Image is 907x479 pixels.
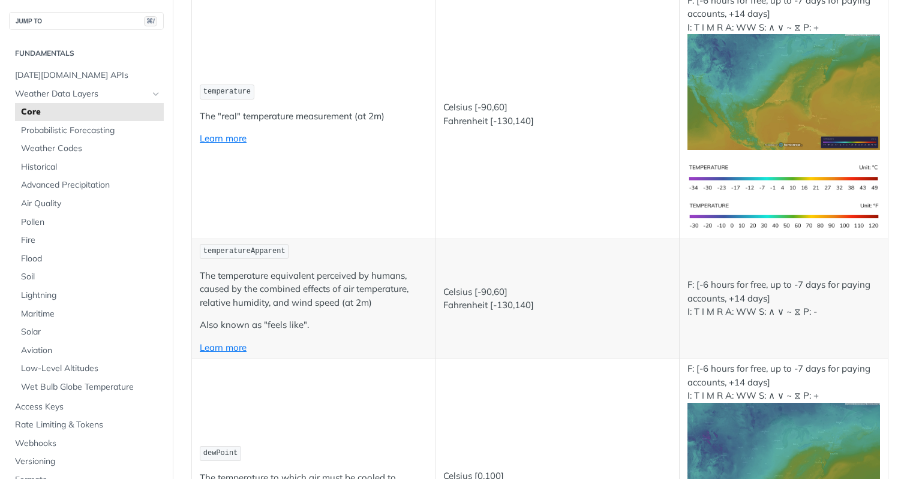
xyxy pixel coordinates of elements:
[687,209,880,221] span: Expand image
[21,290,161,302] span: Lightning
[203,88,251,96] span: temperature
[15,305,164,323] a: Maritime
[687,454,880,465] span: Expand image
[15,268,164,286] a: Soil
[15,323,164,341] a: Solar
[15,419,161,431] span: Rate Limiting & Tokens
[21,326,161,338] span: Solar
[687,278,880,319] p: F: [-6 hours for free, up to -7 days for paying accounts, +14 days] I: T I M R A: WW S: ∧ ∨ ~ ⧖ P: -
[15,456,161,468] span: Versioning
[200,269,427,310] p: The temperature equivalent perceived by humans, caused by the combined effects of air temperature...
[15,213,164,231] a: Pollen
[15,360,164,378] a: Low-Level Altitudes
[9,12,164,30] button: JUMP TO⌘/
[21,216,161,228] span: Pollen
[15,158,164,176] a: Historical
[21,308,161,320] span: Maritime
[144,16,157,26] span: ⌘/
[687,197,880,235] img: temperature-us
[21,253,161,265] span: Flood
[15,88,148,100] span: Weather Data Layers
[21,345,161,357] span: Aviation
[21,234,161,246] span: Fire
[15,122,164,140] a: Probabilistic Forecasting
[15,140,164,158] a: Weather Codes
[9,48,164,59] h2: Fundamentals
[687,171,880,183] span: Expand image
[443,285,671,312] p: Celsius [-90,60] Fahrenheit [-130,140]
[15,195,164,213] a: Air Quality
[21,161,161,173] span: Historical
[687,159,880,197] img: temperature-si
[200,318,427,332] p: Also known as "feels like".
[21,363,161,375] span: Low-Level Altitudes
[200,342,247,353] a: Learn more
[15,103,164,121] a: Core
[9,398,164,416] a: Access Keys
[21,198,161,210] span: Air Quality
[21,179,161,191] span: Advanced Precipitation
[15,401,161,413] span: Access Keys
[15,176,164,194] a: Advanced Precipitation
[21,381,161,393] span: Wet Bulb Globe Temperature
[15,287,164,305] a: Lightning
[15,378,164,396] a: Wet Bulb Globe Temperature
[15,438,161,450] span: Webhooks
[687,86,880,97] span: Expand image
[203,247,286,255] span: temperatureApparent
[200,110,427,123] p: The "real" temperature measurement (at 2m)
[9,416,164,434] a: Rate Limiting & Tokens
[687,34,880,150] img: temperature
[21,106,161,118] span: Core
[21,143,161,155] span: Weather Codes
[151,89,161,99] button: Hide subpages for Weather Data Layers
[21,125,161,137] span: Probabilistic Forecasting
[15,250,164,268] a: Flood
[9,67,164,85] a: [DATE][DOMAIN_NAME] APIs
[200,132,247,144] a: Learn more
[15,342,164,360] a: Aviation
[15,70,161,82] span: [DATE][DOMAIN_NAME] APIs
[443,101,671,128] p: Celsius [-90,60] Fahrenheit [-130,140]
[21,271,161,283] span: Soil
[9,453,164,471] a: Versioning
[9,435,164,453] a: Webhooks
[15,231,164,249] a: Fire
[203,449,238,457] span: dewPoint
[9,85,164,103] a: Weather Data LayersHide subpages for Weather Data Layers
